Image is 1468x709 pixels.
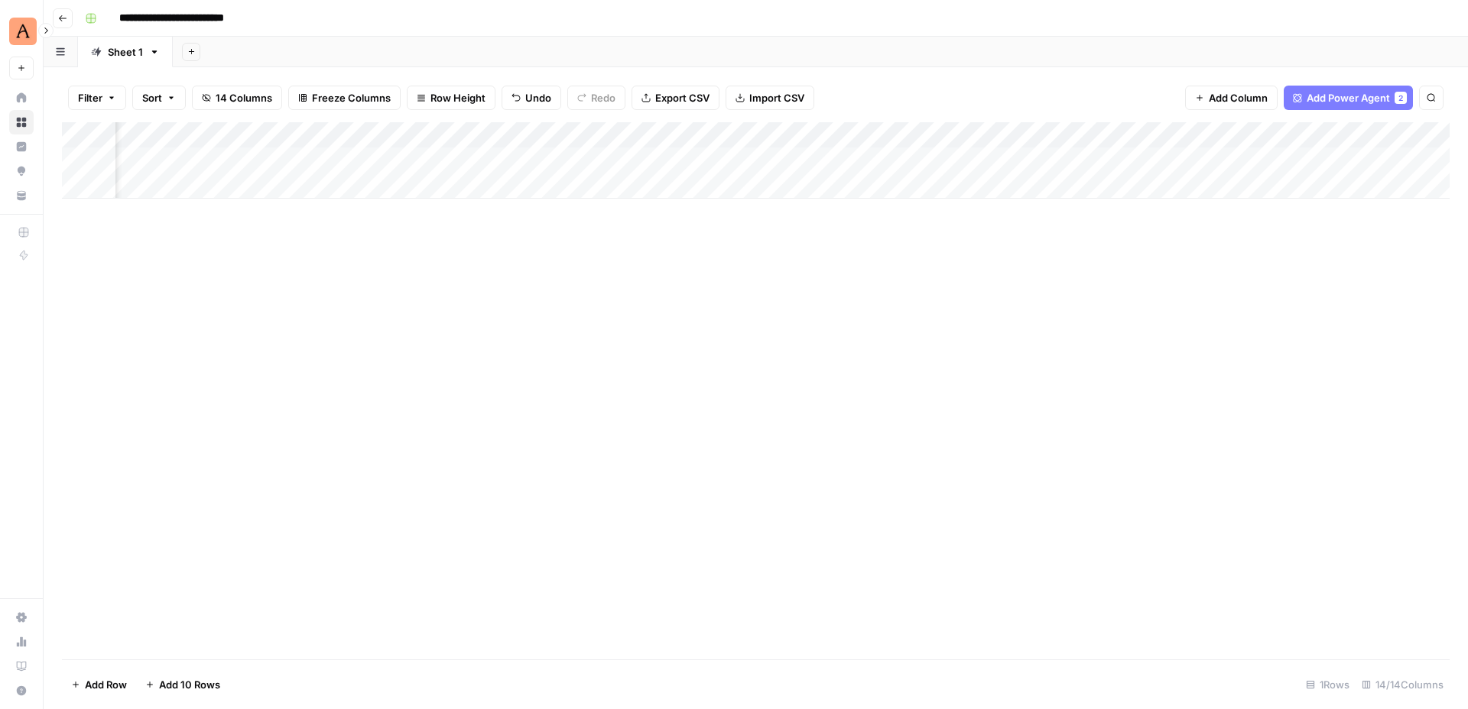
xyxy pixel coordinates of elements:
[1284,86,1413,110] button: Add Power Agent2
[430,90,486,105] span: Row Height
[9,159,34,183] a: Opportunities
[726,86,814,110] button: Import CSV
[1398,92,1403,104] span: 2
[1395,92,1407,104] div: 2
[1307,90,1390,105] span: Add Power Agent
[132,86,186,110] button: Sort
[108,44,143,60] div: Sheet 1
[9,678,34,703] button: Help + Support
[9,86,34,110] a: Home
[9,183,34,208] a: Your Data
[312,90,391,105] span: Freeze Columns
[78,37,173,67] a: Sheet 1
[136,672,229,697] button: Add 10 Rows
[567,86,625,110] button: Redo
[142,90,162,105] span: Sort
[78,90,102,105] span: Filter
[62,672,136,697] button: Add Row
[68,86,126,110] button: Filter
[9,605,34,630] a: Settings
[407,86,495,110] button: Row Height
[655,90,710,105] span: Export CSV
[288,86,401,110] button: Freeze Columns
[525,90,551,105] span: Undo
[159,677,220,692] span: Add 10 Rows
[9,654,34,678] a: Learning Hub
[9,110,34,134] a: Browse
[9,18,37,45] img: Animalz Logo
[632,86,719,110] button: Export CSV
[192,86,282,110] button: 14 Columns
[749,90,804,105] span: Import CSV
[9,630,34,654] a: Usage
[1300,672,1356,697] div: 1 Rows
[1209,90,1268,105] span: Add Column
[85,677,127,692] span: Add Row
[9,12,34,50] button: Workspace: Animalz
[591,90,615,105] span: Redo
[9,134,34,159] a: Insights
[216,90,272,105] span: 14 Columns
[1356,672,1450,697] div: 14/14 Columns
[502,86,561,110] button: Undo
[1185,86,1278,110] button: Add Column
